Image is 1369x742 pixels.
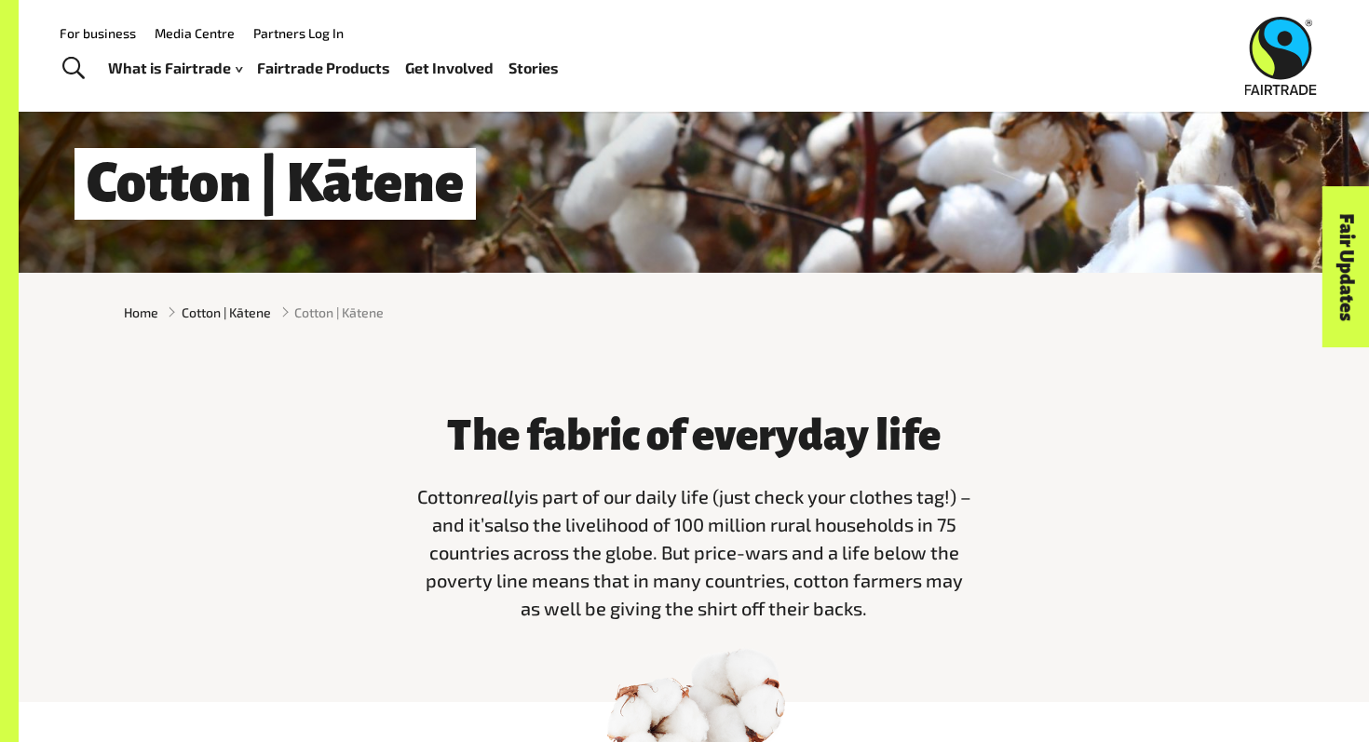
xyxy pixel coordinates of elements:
[417,485,474,507] span: Cotton
[182,303,271,322] a: Cotton | Kātene
[108,55,242,82] a: What is Fairtrade
[414,412,973,459] h3: The fabric of everyday life
[257,55,390,82] a: Fairtrade Products
[1245,17,1317,95] img: Fairtrade Australia New Zealand logo
[75,148,476,220] h1: Cotton | Kātene
[508,55,559,82] a: Stories
[294,303,384,322] span: Cotton | Kātene
[253,25,344,41] a: Partners Log In
[124,303,158,322] a: Home
[50,46,96,92] a: Toggle Search
[426,513,963,619] span: also the livelihood of 100 million rural households in 75 countries across the globe. But price-w...
[405,55,494,82] a: Get Involved
[474,485,524,507] span: really
[60,25,136,41] a: For business
[432,485,971,535] span: is part of our daily life (just check your clothes tag!) – and it’s
[155,25,235,41] a: Media Centre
